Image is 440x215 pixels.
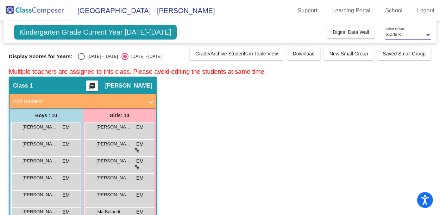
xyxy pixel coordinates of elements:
[23,174,58,181] span: [PERSON_NAME]
[62,174,70,182] span: EM
[96,124,132,131] span: [PERSON_NAME]
[62,124,70,131] span: EM
[10,94,156,108] mat-expansion-panel-header: Add Student
[96,157,132,165] span: [PERSON_NAME]
[136,124,144,131] span: EM
[128,53,162,60] div: [DATE] - [DATE]
[377,47,431,60] button: Saved Small Group
[86,80,98,91] button: Print Students Details
[385,32,401,37] span: Grade K
[329,51,368,56] span: New Small Group
[96,174,132,181] span: [PERSON_NAME]
[327,5,376,16] a: Learning Portal
[105,82,152,89] span: [PERSON_NAME]
[324,47,374,60] button: New Small Group
[195,51,278,56] span: Grade/Archive Students in Table View
[70,5,215,16] span: [GEOGRAPHIC_DATA] - [PERSON_NAME]
[23,141,58,148] span: [PERSON_NAME]
[333,29,369,35] span: Digital Data Wall
[83,108,156,123] div: Girls: 10
[10,108,83,123] div: Boys : 10
[9,53,73,60] span: Display Scores for Years:
[287,47,320,60] button: Download
[190,47,284,60] button: Grade/Archive Students in Table View
[96,141,132,148] span: [PERSON_NAME]
[383,51,426,56] span: Saved Small Group
[9,68,266,75] span: Multiple teachers are assigned to this class. Please avoid editing the students at same time.
[62,157,70,165] span: EM
[85,53,118,60] div: [DATE] - [DATE]
[292,5,323,16] a: Support
[78,53,162,60] mat-radio-group: Select an option
[136,174,144,182] span: EM
[23,124,58,131] span: [PERSON_NAME]
[88,83,96,92] mat-icon: picture_as_pdf
[62,191,70,199] span: EM
[136,191,144,199] span: EM
[14,25,177,40] span: Kindergarten Grade Current Year [DATE]-[DATE]
[136,141,144,148] span: EM
[23,157,58,165] span: [PERSON_NAME]
[13,97,144,106] mat-panel-title: Add Student
[293,51,315,56] span: Download
[379,5,408,16] a: School
[327,26,375,38] button: Digital Data Wall
[13,82,33,89] span: Class 1
[23,191,58,198] span: [PERSON_NAME]
[136,157,144,165] span: EM
[62,141,70,148] span: EM
[96,191,132,198] span: [PERSON_NAME]
[411,5,440,16] a: Logout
